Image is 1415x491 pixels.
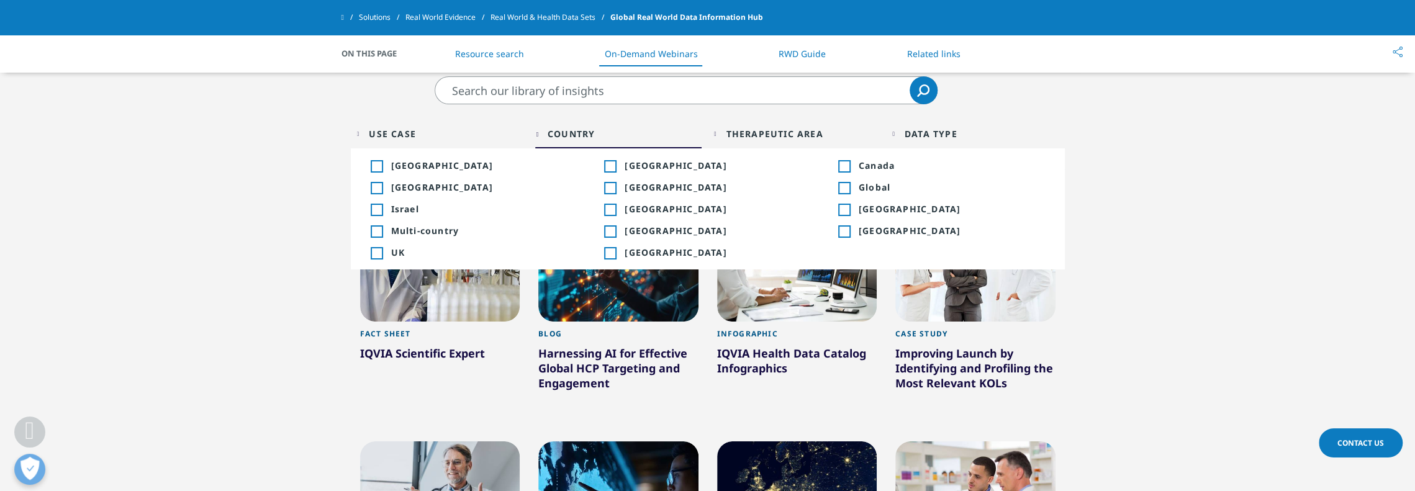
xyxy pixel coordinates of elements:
[838,204,849,215] div: Inclusion filter on Latin America; 5 results
[491,6,610,29] a: Real World & Health Data Sets
[910,76,938,104] a: Search
[779,48,826,60] a: RWD Guide
[604,248,615,259] div: Inclusion filter on USA; 21 results
[905,128,957,140] div: Data Type facet.
[859,160,1045,171] span: Canada
[357,176,591,198] li: Inclusion filter on China; 4 results
[604,161,615,172] div: Inclusion filter on Brazil; 4 results
[359,6,405,29] a: Solutions
[357,155,591,176] li: Inclusion filter on Australia; 5 results
[538,346,698,395] div: Harnessing AI for Effective Global HCP Targeting and Engagement
[538,322,698,423] a: Blog Harnessing AI for Effective Global HCP Targeting and Engagement
[538,329,698,346] div: Blog
[455,48,524,60] a: Resource search
[838,161,849,172] div: Inclusion filter on Canada; 2 results
[357,241,591,263] li: Inclusion filter on UK; 4 results
[1319,428,1403,457] a: Contact Us
[391,246,577,258] span: UK
[371,161,382,172] div: Inclusion filter on Australia; 5 results
[360,329,520,346] div: Fact Sheet
[391,181,577,193] span: China
[435,76,938,104] input: Search
[371,204,382,215] div: Inclusion filter on Israel; 2 results
[625,203,811,215] span: Japan
[625,160,811,171] span: Brazil
[625,225,811,236] span: New Zealand
[405,6,491,29] a: Real World Evidence
[895,329,1056,346] div: Case Study
[625,181,811,193] span: Germany
[590,155,825,176] li: Inclusion filter on Brazil; 4 results
[369,128,416,140] div: Use Case facet.
[590,220,825,241] li: Inclusion filter on New Zealand; 4 results
[859,225,1045,236] span: Poland
[360,346,520,366] div: IQVIA Scientific Expert
[357,220,591,241] li: Inclusion filter on Multi-country; 9 results
[590,241,825,263] li: Inclusion filter on USA; 21 results
[1337,438,1384,448] span: Contact Us
[859,181,1045,193] span: Global
[357,198,591,220] li: Inclusion filter on Israel; 2 results
[604,204,615,215] div: Inclusion filter on Japan; 5 results
[604,182,615,194] div: Inclusion filter on Germany; 5 results
[906,48,960,60] a: Related links
[610,6,763,29] span: Global Real World Data Information Hub
[825,220,1059,241] li: Inclusion filter on Poland; 3 results
[548,128,595,140] div: Country facet.
[391,203,577,215] span: Israel
[371,248,382,259] div: Inclusion filter on UK; 4 results
[859,203,1045,215] span: Latin America
[391,160,577,171] span: Australia
[590,198,825,220] li: Inclusion filter on Japan; 5 results
[825,155,1059,176] li: Inclusion filter on Canada; 2 results
[341,47,410,60] span: On This Page
[604,226,615,237] div: Inclusion filter on New Zealand; 4 results
[726,128,823,140] div: Therapeutic Area facet.
[360,322,520,393] a: Fact Sheet IQVIA Scientific Expert
[371,226,382,237] div: Inclusion filter on Multi-country; 9 results
[917,84,929,97] svg: Search
[825,198,1059,220] li: Inclusion filter on Latin America; 5 results
[825,176,1059,198] li: Inclusion filter on Global; 12 results
[895,346,1056,395] div: Improving Launch by Identifying and Profiling the Most Relevant KOLs
[717,322,877,408] a: Infographic IQVIA Health Data Catalog Infographics
[625,246,811,258] span: USA
[605,48,698,60] a: On-Demand Webinars
[391,225,577,236] span: Multi-country
[14,454,45,485] button: Open Preferences
[717,329,877,346] div: Infographic
[371,182,382,194] div: Inclusion filter on China; 4 results
[838,182,849,194] div: Inclusion filter on Global; 12 results
[590,176,825,198] li: Inclusion filter on Germany; 5 results
[895,322,1056,423] a: Case Study Improving Launch by Identifying and Profiling the Most Relevant KOLs
[717,346,877,381] div: IQVIA Health Data Catalog Infographics
[838,226,849,237] div: Inclusion filter on Poland; 3 results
